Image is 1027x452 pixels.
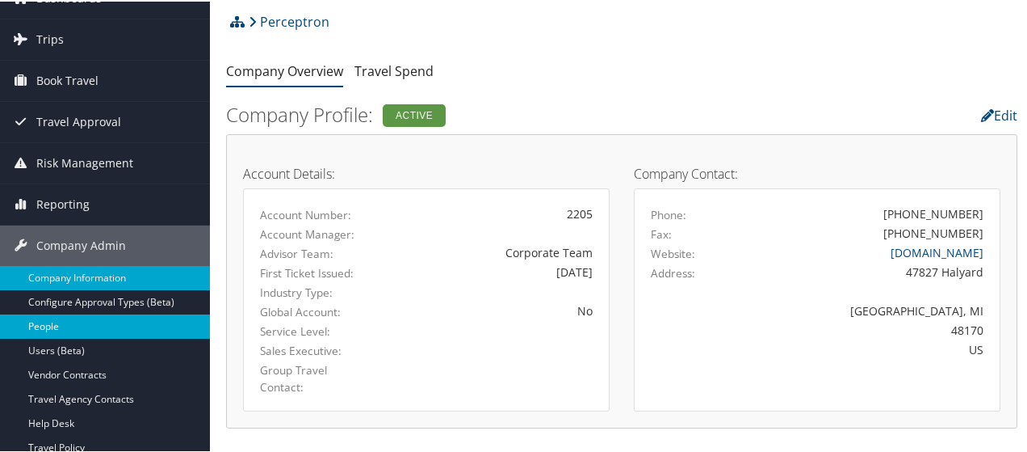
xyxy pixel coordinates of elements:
div: [GEOGRAPHIC_DATA], MI [740,301,984,318]
div: 47827 Halyard [740,262,984,279]
label: Group Travel Contact: [260,361,354,394]
label: Global Account: [260,302,354,319]
span: Book Travel [36,59,99,99]
div: [DATE] [379,262,593,279]
span: Company Admin [36,224,126,264]
label: Industry Type: [260,283,354,299]
div: Corporate Team [379,243,593,260]
a: [DOMAIN_NAME] [891,243,983,259]
label: First Ticket Issued: [260,264,354,280]
div: 48170 [740,320,984,337]
span: Travel Approval [36,100,121,141]
div: [PHONE_NUMBER] [883,204,983,221]
label: Website: [651,244,695,260]
label: Sales Executive: [260,341,354,357]
label: Account Number: [260,205,354,222]
h2: Company Profile: [226,99,745,127]
label: Fax: [651,225,672,241]
label: Advisor Team: [260,244,354,260]
span: Reporting [36,183,90,223]
label: Account Manager: [260,225,354,241]
h4: Company Contact: [634,166,1000,179]
span: Risk Management [36,142,133,182]
span: Trips [36,18,64,58]
h4: Account Details: [243,166,610,179]
label: Service Level: [260,322,354,338]
div: No [379,301,593,318]
a: Perceptron [249,4,329,36]
div: [PHONE_NUMBER] [883,223,983,240]
a: Travel Spend [354,61,434,78]
div: US [740,340,984,357]
div: Active [383,103,446,125]
label: Phone: [651,205,686,222]
div: 2205 [379,204,593,221]
a: Edit [981,105,1017,123]
label: Address: [651,264,695,280]
a: Company Overview [226,61,343,78]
